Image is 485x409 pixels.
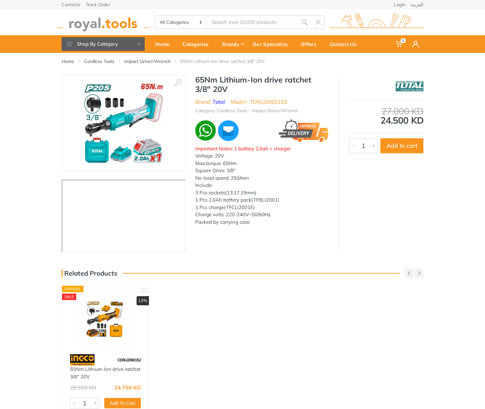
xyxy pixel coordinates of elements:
[84,58,114,65] a: Cordless Tools
[380,138,423,153] button: Add to cart
[68,292,143,348] img: Royal Tools - 65Nm Lithium-Ion drive ratchet 3/8
[62,2,81,7] a: Contacts
[117,357,141,362] span: CDRLI2060152
[70,385,96,390] div: 28.500 KD
[178,35,217,53] a: Categories
[62,58,423,65] nav: breadcrumb
[195,75,329,94] h1: 65Nm Lithium-Ion drive ratchet 3/8" 20V
[151,37,178,51] div: Home
[330,13,423,31] img: royal.tools Logo
[217,119,240,142] img: ma.webp
[394,2,405,7] a: Login
[82,82,165,164] img: Royal Tools - 65Nm Lithium-Ion drive ratchet 3/8
[195,120,216,141] img: wa.webp
[213,98,225,105] a: Total
[296,35,325,53] a: Offers
[391,35,408,53] a: 0
[195,98,225,106] li: Brand :
[86,2,110,7] a: Track Order
[396,78,423,95] img: Total
[124,58,170,65] a: Impact Driver/Wrench
[151,35,178,53] a: Home
[137,296,149,305] div: 13%
[62,286,83,292] div: Express
[248,35,296,53] a: Our Specialize
[248,37,296,51] div: Our Specialize
[296,37,325,51] div: Offers
[178,37,217,51] div: Categories
[62,37,145,51] button: Shop By Category
[195,145,291,152] span: Important Notes: 1 battery 2.0ah + charger
[180,58,274,65] li: 65Nm Lithium-Ion drive ratchet 3/8" 20V
[349,107,423,116] div: 27.000 KD
[195,107,298,114] li: Category: Cordless Tools - Impact Driver/Wrench
[206,15,298,29] input: Site search
[279,119,329,142] img: express.png
[104,398,141,408] button: Add To Cart
[325,35,365,53] a: Contact Us
[349,107,423,125] div: 24.500 KD
[62,269,117,277] h3: Related Products
[70,366,140,380] a: 65Nm Lithium-Ion drive ratchet 3/8" 20V
[155,16,206,28] select: Category
[325,37,365,51] div: Contact Us
[217,37,248,51] div: Brands
[231,98,287,106] li: Model : TDRLI2060152
[411,2,423,7] a: العربية
[70,354,95,366] img: 91.webp
[401,38,406,43] span: 0
[62,294,76,300] div: SALE
[114,385,141,390] div: 24.750 KD
[62,58,74,65] a: Home
[56,13,150,31] img: royal.tools Logo
[195,152,329,226] div: Voltage: 20V Max.torque: 65Nm Square Drive: 3/8" No-load speed: 250/min Include: 3 Pcs sockets(13...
